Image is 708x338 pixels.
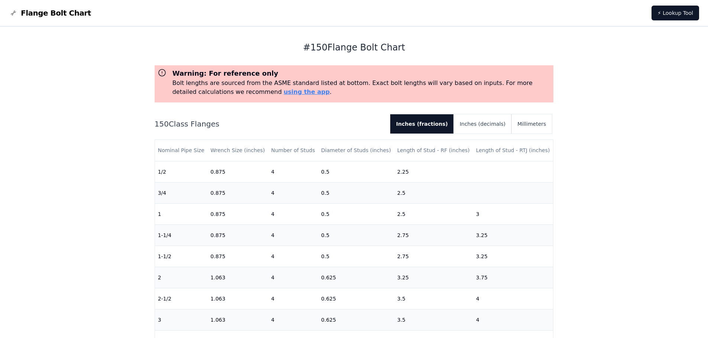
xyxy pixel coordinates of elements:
[155,161,208,182] td: 1/2
[454,114,511,134] button: Inches (decimals)
[473,140,553,161] th: Length of Stud - RTJ (inches)
[394,182,473,203] td: 2.5
[268,182,318,203] td: 4
[394,288,473,309] td: 3.5
[155,224,208,246] td: 1-1/4
[155,203,208,224] td: 1
[394,246,473,267] td: 2.75
[207,246,268,267] td: 0.875
[394,224,473,246] td: 2.75
[318,224,394,246] td: 0.5
[318,309,394,330] td: 0.625
[207,288,268,309] td: 1.063
[473,288,553,309] td: 4
[207,309,268,330] td: 1.063
[207,267,268,288] td: 1.063
[155,42,554,53] h1: # 150 Flange Bolt Chart
[318,267,394,288] td: 0.625
[318,246,394,267] td: 0.5
[9,9,18,17] img: Flange Bolt Chart Logo
[318,182,394,203] td: 0.5
[473,309,553,330] td: 4
[268,309,318,330] td: 4
[9,8,91,18] a: Flange Bolt Chart LogoFlange Bolt Chart
[473,246,553,267] td: 3.25
[207,161,268,182] td: 0.875
[155,267,208,288] td: 2
[207,140,268,161] th: Wrench Size (inches)
[172,68,551,79] h3: Warning: For reference only
[318,140,394,161] th: Diameter of Studs (inches)
[473,203,553,224] td: 3
[155,309,208,330] td: 3
[268,224,318,246] td: 4
[155,288,208,309] td: 2-1/2
[268,246,318,267] td: 4
[207,182,268,203] td: 0.875
[207,224,268,246] td: 0.875
[394,267,473,288] td: 3.25
[473,224,553,246] td: 3.25
[155,246,208,267] td: 1-1/2
[268,161,318,182] td: 4
[394,203,473,224] td: 2.5
[268,203,318,224] td: 4
[268,288,318,309] td: 4
[318,288,394,309] td: 0.625
[473,267,553,288] td: 3.75
[155,119,384,129] h2: 150 Class Flanges
[284,88,330,95] a: using the app
[318,203,394,224] td: 0.5
[511,114,552,134] button: Millimeters
[390,114,454,134] button: Inches (fractions)
[652,6,699,20] a: ⚡ Lookup Tool
[394,161,473,182] td: 2.25
[172,79,551,96] p: Bolt lengths are sourced from the ASME standard listed at bottom. Exact bolt lengths will vary ba...
[394,140,473,161] th: Length of Stud - RF (inches)
[21,8,91,18] span: Flange Bolt Chart
[155,182,208,203] td: 3/4
[394,309,473,330] td: 3.5
[155,140,208,161] th: Nominal Pipe Size
[268,140,318,161] th: Number of Studs
[207,203,268,224] td: 0.875
[318,161,394,182] td: 0.5
[268,267,318,288] td: 4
